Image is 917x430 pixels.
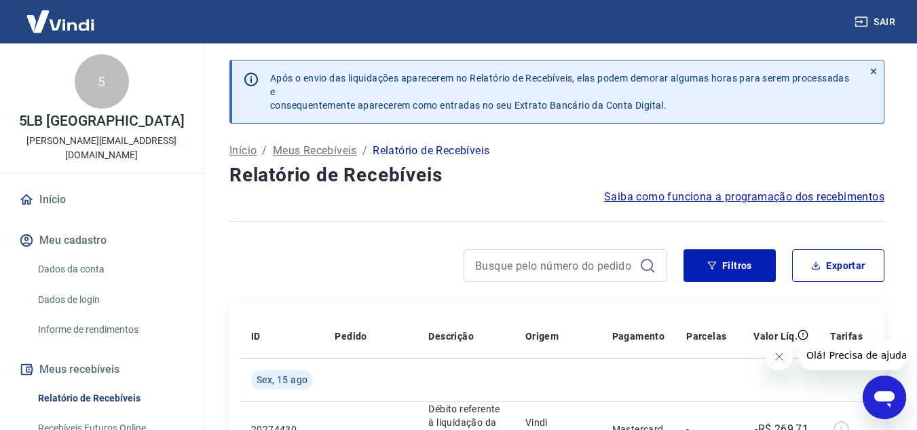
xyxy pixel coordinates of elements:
p: Descrição [428,329,474,343]
p: Após o envio das liquidações aparecerem no Relatório de Recebíveis, elas podem demorar algumas ho... [270,71,853,112]
p: Parcelas [686,329,726,343]
p: / [262,143,267,159]
button: Exportar [792,249,884,282]
a: Dados da conta [33,255,187,283]
a: Meus Recebíveis [273,143,357,159]
p: [PERSON_NAME][EMAIL_ADDRESS][DOMAIN_NAME] [11,134,192,162]
p: Pedido [335,329,367,343]
iframe: Fechar mensagem [766,343,793,370]
div: 5 [75,54,129,109]
iframe: Botão para abrir a janela de mensagens [863,376,906,419]
button: Meu cadastro [16,226,187,255]
p: Origem [525,329,559,343]
p: / [362,143,367,159]
a: Informe de rendimentos [33,316,187,344]
span: Sex, 15 ago [257,373,307,387]
span: Olá! Precisa de ajuda? [8,10,114,20]
p: Tarifas [830,329,863,343]
button: Sair [852,10,901,35]
p: Pagamento [612,329,665,343]
img: Vindi [16,1,105,42]
button: Filtros [684,249,776,282]
a: Saiba como funciona a programação dos recebimentos [604,189,884,205]
p: Relatório de Recebíveis [373,143,489,159]
input: Busque pelo número do pedido [475,255,634,276]
button: Meus recebíveis [16,355,187,384]
p: ID [251,329,261,343]
p: 5LB [GEOGRAPHIC_DATA] [19,114,185,128]
a: Início [16,185,187,215]
h4: Relatório de Recebíveis [229,162,884,189]
a: Relatório de Recebíveis [33,384,187,412]
a: Dados de login [33,286,187,314]
a: Início [229,143,257,159]
p: Valor Líq. [753,329,798,343]
iframe: Mensagem da empresa [798,340,906,370]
